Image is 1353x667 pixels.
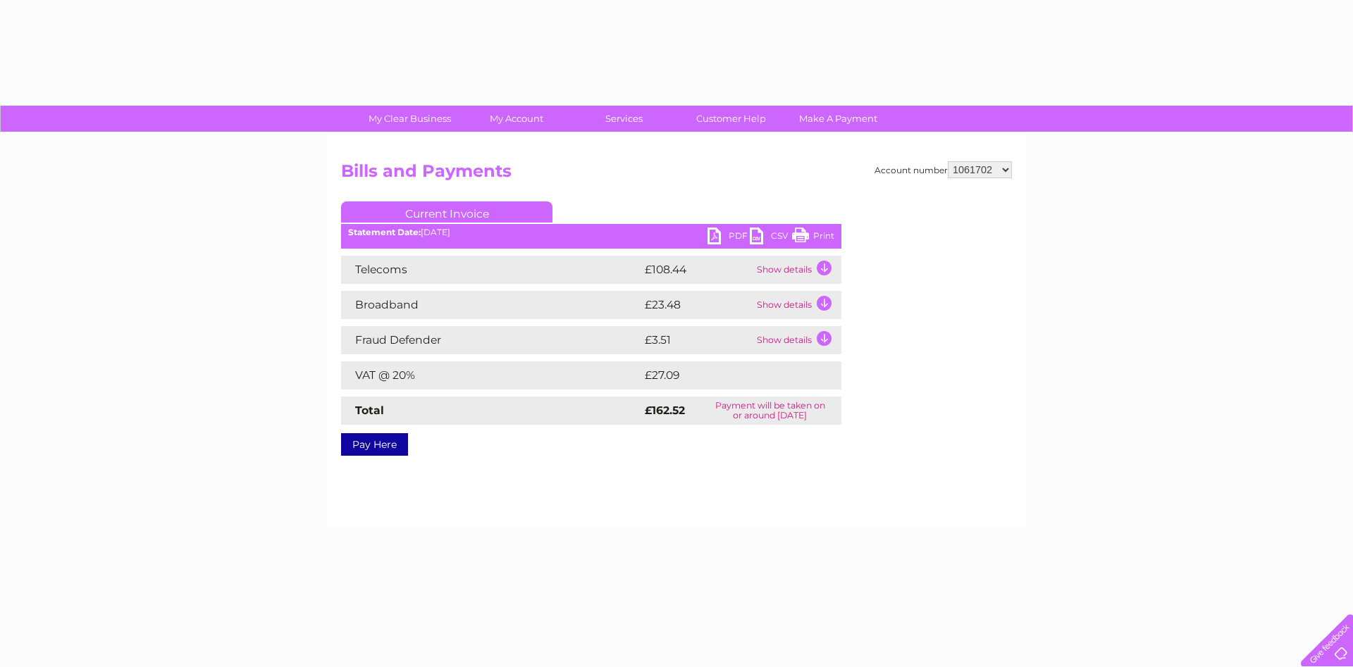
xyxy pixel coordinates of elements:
td: Show details [753,256,841,284]
a: Current Invoice [341,201,552,223]
strong: £162.52 [645,404,685,417]
a: Print [792,227,834,248]
a: Pay Here [341,433,408,456]
td: VAT @ 20% [341,361,641,389]
a: Make A Payment [780,106,896,132]
a: Services [566,106,682,132]
td: Telecoms [341,256,641,284]
td: Broadband [341,291,641,319]
a: CSV [750,227,792,248]
a: PDF [708,227,750,248]
td: £23.48 [641,291,753,319]
div: [DATE] [341,227,841,237]
a: My Account [459,106,575,132]
h2: Bills and Payments [341,161,1012,188]
div: Account number [875,161,1012,178]
td: Payment will be taken on or around [DATE] [699,397,841,425]
a: Customer Help [673,106,789,132]
strong: Total [355,404,384,417]
td: £3.51 [641,326,753,354]
td: £27.09 [641,361,813,389]
a: My Clear Business [352,106,468,132]
td: Show details [753,326,841,354]
td: Fraud Defender [341,326,641,354]
td: £108.44 [641,256,753,284]
td: Show details [753,291,841,319]
b: Statement Date: [348,227,421,237]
